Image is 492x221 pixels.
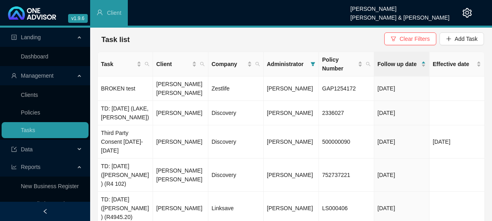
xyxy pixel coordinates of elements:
[429,125,485,159] td: [DATE]
[429,52,485,76] th: Effective date
[399,34,429,43] span: Clear Filters
[374,125,429,159] td: [DATE]
[21,34,41,40] span: Landing
[42,209,48,214] span: left
[374,101,429,125] td: [DATE]
[21,92,38,98] a: Clients
[153,101,208,125] td: [PERSON_NAME]
[68,14,88,23] span: v1.9.6
[267,205,313,211] span: [PERSON_NAME]
[98,76,153,101] td: BROKEN test
[351,2,450,11] div: [PERSON_NAME]
[351,11,450,20] div: [PERSON_NAME] & [PERSON_NAME]
[374,76,429,101] td: [DATE]
[21,72,54,79] span: Management
[21,127,35,133] a: Tasks
[267,110,313,116] span: [PERSON_NAME]
[208,76,264,101] td: Zestlife
[11,164,17,170] span: line-chart
[364,54,372,74] span: search
[21,183,79,189] a: New Business Register
[455,34,478,43] span: Add Task
[319,101,374,125] td: 2336027
[145,62,149,66] span: search
[153,125,208,159] td: [PERSON_NAME]
[21,53,48,60] a: Dashboard
[198,58,206,70] span: search
[267,139,313,145] span: [PERSON_NAME]
[153,76,208,101] td: [PERSON_NAME] [PERSON_NAME]
[200,62,205,66] span: search
[98,101,153,125] td: TD: [DATE] (LAKE,[PERSON_NAME])
[153,52,208,76] th: Client
[319,125,374,159] td: 500000090
[255,62,260,66] span: search
[319,52,374,76] th: Policy Number
[21,146,33,153] span: Data
[374,159,429,192] td: [DATE]
[440,32,484,45] button: Add Task
[208,52,264,76] th: Company
[391,36,396,42] span: filter
[98,125,153,159] td: Third Party Consent [DATE]-[DATE]
[319,159,374,192] td: 752737221
[267,172,313,178] span: [PERSON_NAME]
[462,8,472,18] span: setting
[143,58,151,70] span: search
[322,55,356,73] span: Policy Number
[97,9,103,16] span: user
[254,58,262,70] span: search
[366,62,371,66] span: search
[11,34,17,40] span: profile
[267,60,307,68] span: Administrator
[311,62,315,66] span: filter
[309,58,317,70] span: filter
[101,36,130,44] span: Task list
[98,159,153,192] td: TD: [DATE] ([PERSON_NAME]) (R4 102)
[212,60,246,68] span: Company
[21,164,40,170] span: Reports
[208,125,264,159] td: Discovery
[384,32,436,45] button: Clear Filters
[208,159,264,192] td: Discovery
[156,60,190,68] span: Client
[208,101,264,125] td: Discovery
[21,201,74,207] a: Cancellation Register
[319,76,374,101] td: GAP1254172
[8,6,56,20] img: 2df55531c6924b55f21c4cf5d4484680-logo-light.svg
[267,85,313,92] span: [PERSON_NAME]
[446,36,452,42] span: plus
[433,60,475,68] span: Effective date
[107,10,121,16] span: Client
[101,60,135,68] span: Task
[11,147,17,152] span: import
[377,60,419,68] span: Follow up date
[153,159,208,192] td: [PERSON_NAME] [PERSON_NAME]
[98,52,153,76] th: Task
[11,73,17,78] span: user
[21,109,40,116] a: Policies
